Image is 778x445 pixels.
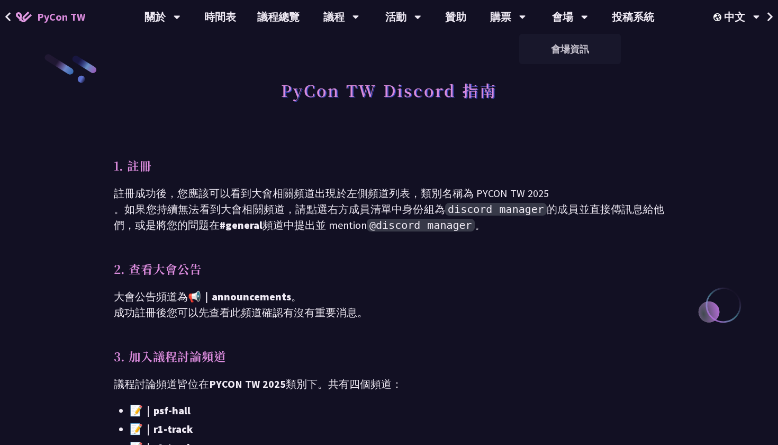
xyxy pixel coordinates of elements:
p: 註冊成功後，您應該可以看到大會相關頻道出現於左側頻道列表，類別名稱為 PYCON TW 2025 。如果您持續無法看到大會相關頻道，請點選右方成員清單中身份組為 的成員並直接傳訊息給他們，或是將... [114,185,664,233]
p: 3. 加入議程討論頻道 [114,347,664,366]
span: 📢｜announcements [188,290,291,303]
span: #general [220,218,263,232]
span: PYCON TW 2025 [209,377,286,390]
span: @discord manager [367,219,475,232]
span: 📝｜r1-track [130,422,193,435]
a: PyCon TW [5,4,96,30]
span: 📝｜psf-hall [130,404,191,417]
p: 2. 查看大會公告 [114,260,664,278]
img: Home icon of PyCon TW 2025 [16,12,32,22]
span: PyCon TW [37,9,85,25]
img: Locale Icon [713,13,724,21]
a: 會場資訊 [519,37,621,61]
p: 大會公告頻道為 。 成功註冊後您可以先查看此頻道確認有沒有重要消息。 [114,289,664,321]
p: 1. 註冊 [114,156,664,175]
h1: PyCon TW Discord 指南 [281,74,497,106]
span: discord manager [445,203,547,216]
p: 議程討論頻道皆位在 類別下。共有四個頻道： [114,376,664,392]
